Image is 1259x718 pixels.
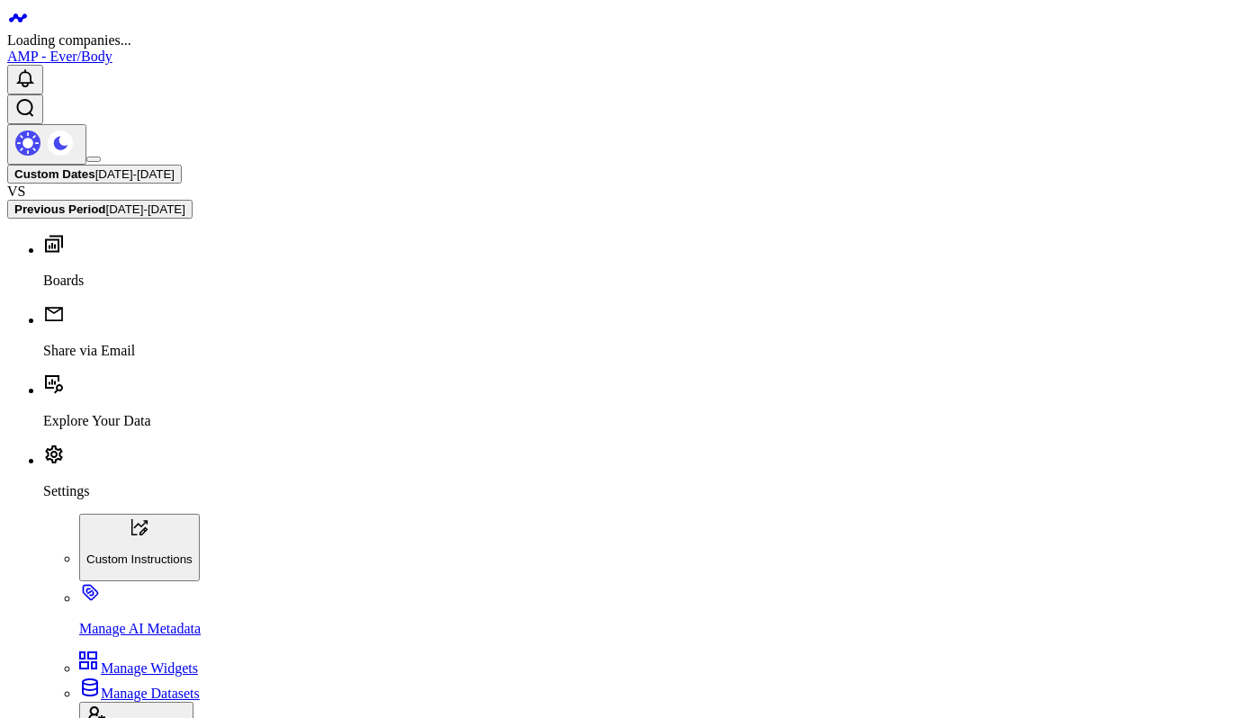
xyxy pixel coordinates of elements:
div: VS [7,184,1252,200]
p: Settings [43,483,1252,499]
span: Manage Widgets [101,660,198,676]
p: Boards [43,273,1252,289]
button: Custom Dates[DATE]-[DATE] [7,165,182,184]
b: Custom Dates [14,167,95,181]
a: Manage Widgets [79,660,198,676]
button: Custom Instructions [79,514,200,581]
span: Manage Datasets [101,686,200,701]
span: [DATE] - [DATE] [105,202,184,216]
p: Explore Your Data [43,413,1252,429]
p: Custom Instructions [86,552,193,566]
button: Open search [7,94,43,124]
p: Share via Email [43,343,1252,359]
button: Previous Period[DATE]-[DATE] [7,200,193,219]
b: Previous Period [14,202,105,216]
a: AMP - Ever/Body [7,49,112,64]
div: Loading companies... [7,32,1252,49]
a: Manage Datasets [79,686,200,701]
span: [DATE] - [DATE] [95,167,175,181]
p: Manage AI Metadata [79,621,1252,637]
a: Manage AI Metadata [79,590,1252,637]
